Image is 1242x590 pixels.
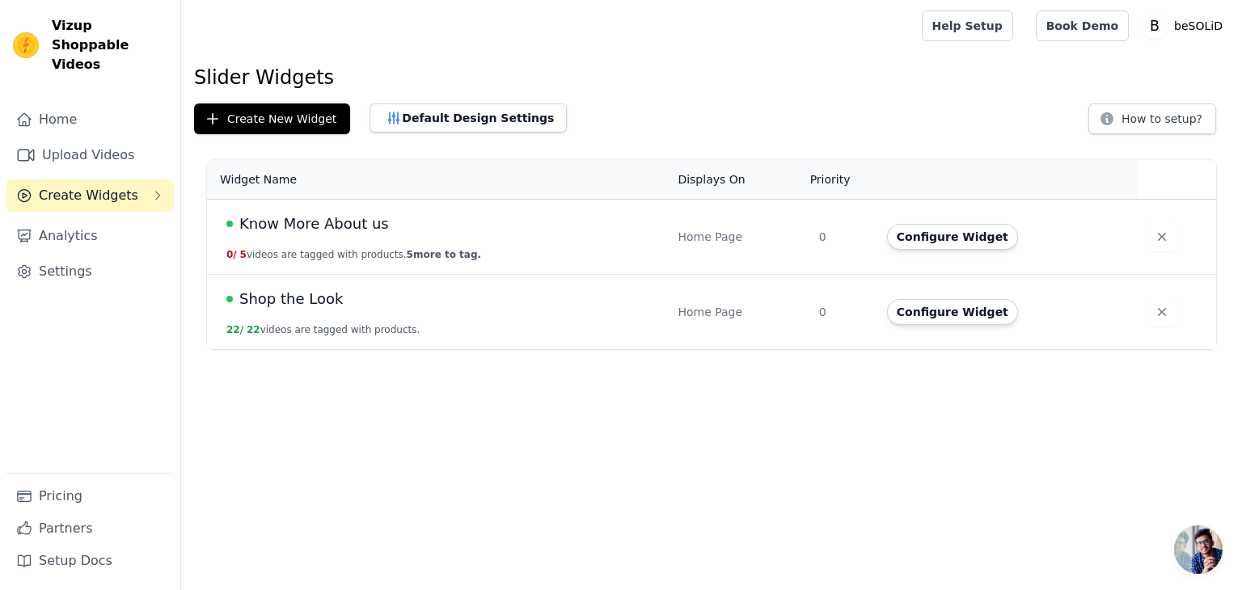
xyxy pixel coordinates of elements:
a: Setup Docs [6,545,174,577]
button: Default Design Settings [370,103,567,133]
span: 5 [240,249,247,260]
button: Delete widget [1147,222,1177,251]
button: Configure Widget [887,224,1018,250]
span: Live Published [226,296,233,302]
button: Configure Widget [887,299,1018,325]
div: Home Page [678,229,799,245]
span: 22 / [226,324,243,335]
a: Pricing [6,480,174,512]
span: 22 [247,324,260,335]
span: Shop the Look [239,288,343,310]
a: Book Demo [1036,11,1129,41]
a: Settings [6,255,174,288]
span: Create Widgets [39,186,138,205]
p: beSOLiD [1168,11,1229,40]
span: Vizup Shoppable Videos [52,16,167,74]
span: 5 more to tag. [407,249,481,260]
span: Live Published [226,221,233,227]
a: How to setup? [1088,115,1216,130]
button: 0/ 5videos are tagged with products.5more to tag. [226,248,481,261]
button: Delete widget [1147,297,1177,327]
td: 0 [809,275,877,350]
img: Vizup [13,32,39,58]
th: Widget Name [207,160,668,200]
th: Displays On [668,160,809,200]
span: 0 / [226,249,237,260]
td: 0 [809,200,877,275]
button: Create New Widget [194,103,350,134]
button: How to setup? [1088,103,1216,134]
text: B [1150,18,1160,34]
span: Know More About us [239,213,389,235]
a: Home [6,103,174,136]
a: Analytics [6,220,174,252]
button: B beSOLiD [1142,11,1229,40]
button: Create Widgets [6,179,174,212]
h1: Slider Widgets [194,65,1229,91]
a: Upload Videos [6,139,174,171]
a: Partners [6,512,174,545]
th: Priority [809,160,877,200]
button: 22/ 22videos are tagged with products. [226,323,420,336]
a: Open chat [1174,525,1223,574]
a: Help Setup [922,11,1013,41]
div: Home Page [678,304,799,320]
